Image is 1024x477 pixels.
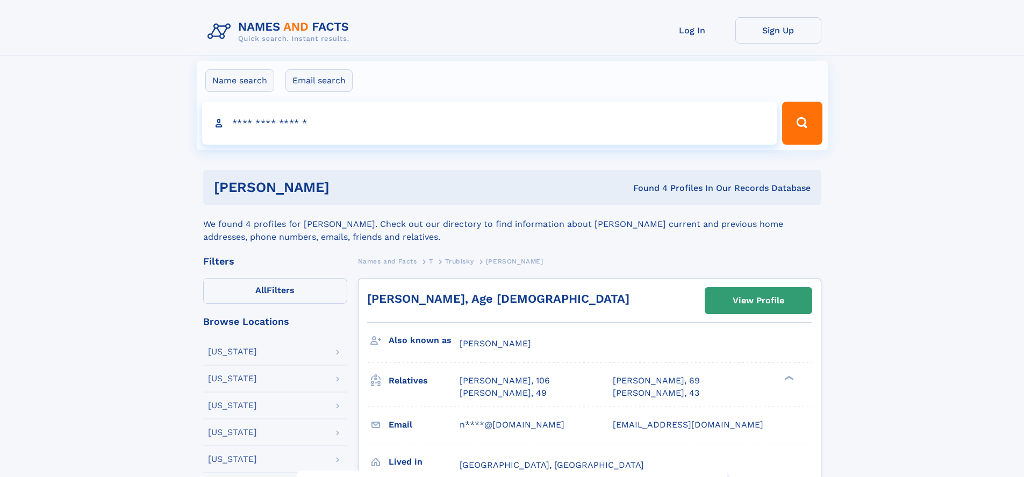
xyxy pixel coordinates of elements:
[613,419,763,430] span: [EMAIL_ADDRESS][DOMAIN_NAME]
[481,182,811,194] div: Found 4 Profiles In Our Records Database
[613,375,700,387] a: [PERSON_NAME], 69
[735,17,821,44] a: Sign Up
[203,205,821,244] div: We found 4 profiles for [PERSON_NAME]. Check out our directory to find information about [PERSON_...
[389,453,460,471] h3: Lived in
[255,285,267,295] span: All
[460,387,547,399] a: [PERSON_NAME], 49
[203,17,358,46] img: Logo Names and Facts
[445,258,474,265] span: Trubisky
[486,258,543,265] span: [PERSON_NAME]
[445,254,474,268] a: Trubisky
[203,317,347,326] div: Browse Locations
[203,257,347,266] div: Filters
[429,254,433,268] a: T
[358,254,417,268] a: Names and Facts
[705,288,812,314] a: View Profile
[649,17,735,44] a: Log In
[203,278,347,304] label: Filters
[208,428,257,437] div: [US_STATE]
[460,375,550,387] a: [PERSON_NAME], 106
[285,69,353,92] label: Email search
[389,372,460,390] h3: Relatives
[429,258,433,265] span: T
[208,455,257,464] div: [US_STATE]
[367,292,629,305] a: [PERSON_NAME], Age [DEMOGRAPHIC_DATA]
[208,401,257,410] div: [US_STATE]
[208,374,257,383] div: [US_STATE]
[460,460,644,470] span: [GEOGRAPHIC_DATA], [GEOGRAPHIC_DATA]
[205,69,274,92] label: Name search
[389,331,460,350] h3: Also known as
[460,338,531,348] span: [PERSON_NAME]
[782,102,822,145] button: Search Button
[613,387,699,399] a: [PERSON_NAME], 43
[202,102,778,145] input: search input
[214,181,482,194] h1: [PERSON_NAME]
[208,347,257,356] div: [US_STATE]
[733,288,784,313] div: View Profile
[389,416,460,434] h3: Email
[782,375,794,382] div: ❯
